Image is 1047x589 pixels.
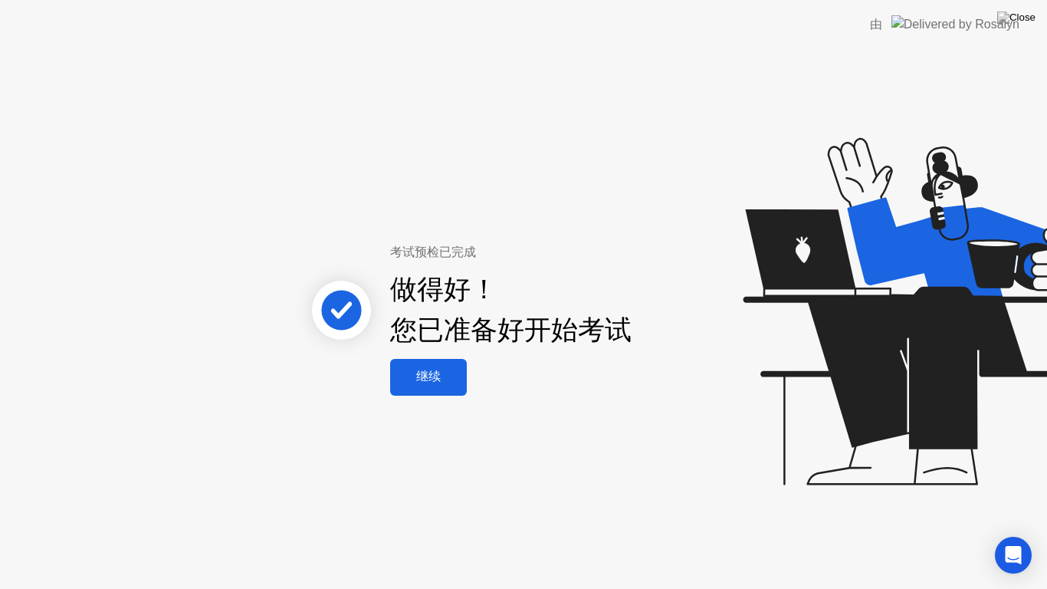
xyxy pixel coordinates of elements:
[997,12,1036,24] img: Close
[395,369,462,385] div: 继续
[995,537,1032,574] div: Open Intercom Messenger
[891,15,1019,33] img: Delivered by Rosalyn
[870,15,882,34] div: 由
[390,243,707,262] div: 考试预检已完成
[390,269,632,350] div: 做得好！ 您已准备好开始考试
[390,359,467,396] button: 继续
